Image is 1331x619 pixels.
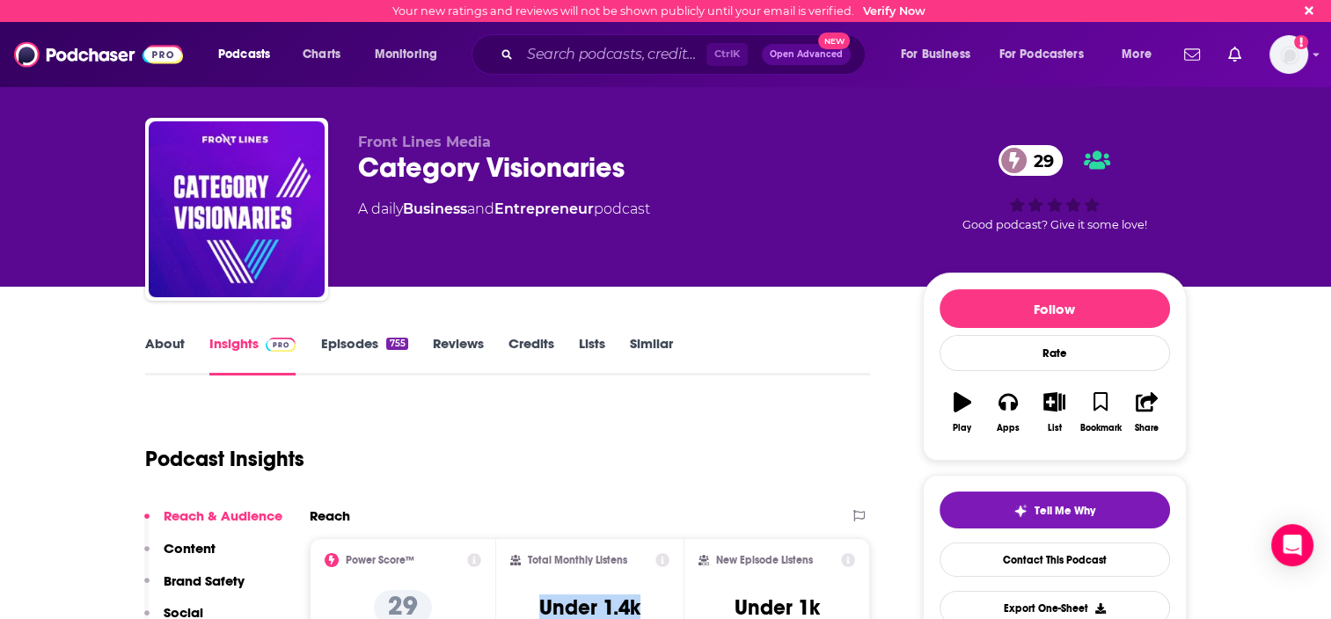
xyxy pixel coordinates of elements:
[209,335,296,375] a: InsightsPodchaser Pro
[528,554,627,566] h2: Total Monthly Listens
[1016,145,1063,176] span: 29
[1221,40,1248,69] a: Show notifications dropdown
[494,200,594,217] a: Entrepreneur
[999,42,1084,67] span: For Podcasters
[218,42,270,67] span: Podcasts
[716,554,813,566] h2: New Episode Listens
[467,200,494,217] span: and
[392,4,925,18] div: Your new ratings and reviews will not be shown publicly until your email is verified.
[818,33,850,49] span: New
[1123,381,1169,444] button: Share
[863,4,925,18] a: Verify Now
[346,554,414,566] h2: Power Score™
[403,200,467,217] a: Business
[988,40,1109,69] button: open menu
[1035,504,1095,518] span: Tell Me Why
[923,134,1187,243] div: 29Good podcast? Give it some love!
[1078,381,1123,444] button: Bookmark
[762,44,851,65] button: Open AdvancedNew
[1271,524,1313,566] div: Open Intercom Messenger
[164,572,245,589] p: Brand Safety
[997,423,1020,433] div: Apps
[1269,35,1308,74] button: Show profile menu
[375,42,437,67] span: Monitoring
[940,289,1170,328] button: Follow
[962,218,1147,231] span: Good podcast? Give it some love!
[706,43,748,66] span: Ctrl K
[144,540,216,572] button: Content
[1079,423,1121,433] div: Bookmark
[144,572,245,605] button: Brand Safety
[144,507,282,540] button: Reach & Audience
[508,335,554,375] a: Credits
[770,50,843,59] span: Open Advanced
[520,40,706,69] input: Search podcasts, credits, & more...
[940,335,1170,371] div: Rate
[291,40,351,69] a: Charts
[266,338,296,352] img: Podchaser Pro
[1109,40,1174,69] button: open menu
[940,543,1170,577] a: Contact This Podcast
[1177,40,1207,69] a: Show notifications dropdown
[1269,35,1308,74] img: User Profile
[310,507,350,524] h2: Reach
[1048,423,1062,433] div: List
[953,423,971,433] div: Play
[145,335,185,375] a: About
[1135,423,1159,433] div: Share
[433,335,484,375] a: Reviews
[488,34,882,75] div: Search podcasts, credits, & more...
[14,38,183,71] img: Podchaser - Follow, Share and Rate Podcasts
[579,335,605,375] a: Lists
[940,381,985,444] button: Play
[1294,35,1308,49] svg: Email not verified
[145,446,304,472] h1: Podcast Insights
[320,335,407,375] a: Episodes755
[1269,35,1308,74] span: Logged in as sstevens
[889,40,992,69] button: open menu
[358,199,650,220] div: A daily podcast
[998,145,1063,176] a: 29
[1031,381,1077,444] button: List
[164,507,282,524] p: Reach & Audience
[940,492,1170,528] button: tell me why sparkleTell Me Why
[630,335,673,375] a: Similar
[303,42,340,67] span: Charts
[901,42,970,67] span: For Business
[149,121,325,297] img: Category Visionaries
[1013,504,1028,518] img: tell me why sparkle
[1122,42,1152,67] span: More
[164,540,216,557] p: Content
[206,40,293,69] button: open menu
[386,338,407,350] div: 755
[358,134,491,150] span: Front Lines Media
[985,381,1031,444] button: Apps
[362,40,460,69] button: open menu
